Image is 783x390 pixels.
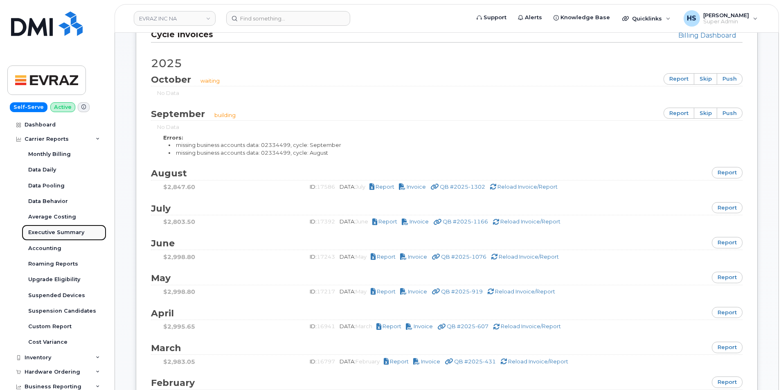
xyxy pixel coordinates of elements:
[151,29,736,40] h3: Cycle Invoices
[712,272,742,283] a: report
[490,183,558,190] a: Reload Invoice/Report
[440,183,485,190] span: Go to QB Invoice
[310,253,336,260] span: ID:
[441,253,486,260] span: Go to QB Invoice
[712,202,742,214] a: report
[408,288,427,295] span: Download PDF Invoice
[687,14,696,23] span: HS
[407,183,426,190] span: Download PDF Invoice
[376,323,403,329] a: Report
[414,323,433,329] span: Download PDF Invoice
[501,323,561,329] span: Rebuild report/Reapply invoice credits (this operation doesn't fix total charge if it's changed)
[437,323,490,329] a: QB #2025-607
[712,237,742,248] a: report
[151,203,179,214] span: July
[400,253,428,260] a: Invoice
[310,288,336,295] span: ID:
[317,253,335,260] span: 17243
[310,358,336,365] span: ID:
[445,358,497,365] a: QB #2025-431
[200,77,220,84] span: waiting
[151,108,213,119] span: September
[493,218,560,225] a: Reload Invoice/Report
[382,323,401,329] span: Download Excel Report
[409,218,429,225] span: Download PDF Invoice
[355,253,367,260] span: Billed based on May 2025
[151,57,742,70] h2: 2025
[678,32,736,39] a: Billing Dashboard
[413,358,441,365] a: Invoice
[399,183,427,190] a: Invoice
[560,14,610,22] span: Knowledge Base
[384,358,410,365] a: Report
[151,343,189,354] span: March
[500,218,560,225] span: Rebuild report/Reapply invoice credits (this operation doesn't fix total charge if it's changed)
[317,323,335,329] span: 16941
[377,288,396,295] span: Download Excel Report
[632,15,662,22] span: Quicklinks
[443,218,488,225] span: Go to QB Invoice
[712,376,742,388] a: report
[430,183,486,190] a: QB #2025-1302
[317,358,335,365] span: 16797
[703,12,749,18] span: [PERSON_NAME]
[151,238,183,249] span: June
[163,134,730,142] div: Errors:
[371,253,397,260] a: Report
[163,288,195,295] span: $2,998.80
[712,342,742,353] a: report
[310,183,336,190] span: ID:
[471,9,512,26] a: Support
[512,9,548,26] a: Alerts
[377,253,396,260] span: Download Excel Report
[678,10,763,27] div: Heather Space
[134,11,216,26] a: EVRAZ INC NA
[226,11,350,26] input: Find something...
[157,89,736,97] div: No Data
[355,183,365,190] span: Billed based on July 2025
[400,288,428,295] a: Invoice
[369,183,396,190] a: Report
[495,288,555,295] span: Rebuild report/Reapply invoice credits (this operation doesn't fix total charge if it's changed)
[712,307,742,318] a: report
[378,218,397,225] span: Download Excel Report
[484,14,506,22] span: Support
[355,218,368,225] span: Billed based on June 2025
[376,183,394,190] span: Download Excel Report
[491,253,559,260] a: Reload Invoice/Report
[151,168,195,179] span: August
[432,288,484,295] a: QB #2025-919
[454,358,496,365] span: Go to QB Invoice
[371,288,397,295] a: Report
[163,323,195,330] span: $2,995.65
[497,183,558,190] span: Rebuild report/Reapply invoice credits (this operation doesn't fix total charge if it's changed)
[408,253,427,260] span: Download PDF Invoice
[340,183,367,190] span: DATA:
[525,14,542,22] span: Alerts
[390,358,409,365] span: Download Excel Report
[548,9,616,26] a: Knowledge Base
[340,253,368,260] span: DATA:
[406,323,434,329] a: Invoice
[487,288,555,295] a: Reload Invoice/Report
[616,10,676,27] div: Quicklinks
[717,73,742,85] a: push
[664,108,694,119] a: report
[355,288,367,295] span: Billed based on May 2025
[499,253,559,260] span: Rebuild report/Reapply invoice credits (this operation doesn't fix total charge if it's changed)
[340,323,373,329] span: DATA:
[432,253,488,260] a: QB #2025-1076
[163,183,195,191] span: $2,847.60
[317,288,335,295] span: 17217
[169,149,730,157] li: missing business accounts data: 02334499, cycle: August
[664,73,694,85] a: report
[433,218,489,225] a: QB #2025-1166
[493,323,561,329] a: Reload Invoice/Report
[402,218,430,225] a: Invoice
[317,183,335,190] span: 17586
[703,18,749,25] span: Super Admin
[310,323,336,329] span: ID:
[317,218,335,225] span: 17392
[151,308,182,319] span: April
[151,273,179,284] span: May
